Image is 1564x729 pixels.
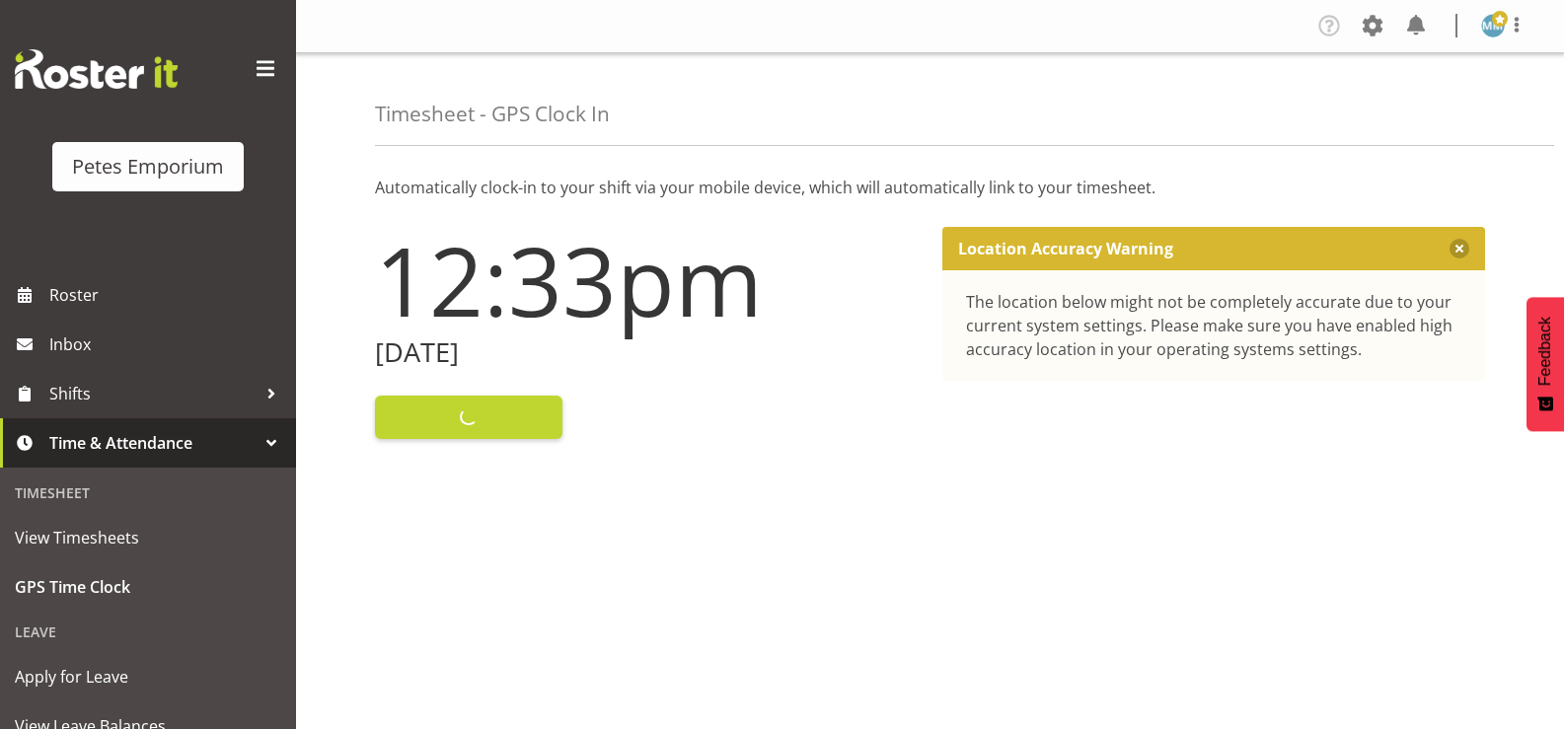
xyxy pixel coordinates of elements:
[15,523,281,552] span: View Timesheets
[966,290,1462,361] div: The location below might not be completely accurate due to your current system settings. Please m...
[5,562,291,612] a: GPS Time Clock
[5,612,291,652] div: Leave
[375,337,919,368] h2: [DATE]
[49,329,286,359] span: Inbox
[375,227,919,333] h1: 12:33pm
[375,103,610,125] h4: Timesheet - GPS Clock In
[5,652,291,701] a: Apply for Leave
[49,280,286,310] span: Roster
[15,572,281,602] span: GPS Time Clock
[5,473,291,513] div: Timesheet
[49,428,257,458] span: Time & Attendance
[72,152,224,182] div: Petes Emporium
[958,239,1173,258] p: Location Accuracy Warning
[15,662,281,692] span: Apply for Leave
[375,176,1485,199] p: Automatically clock-in to your shift via your mobile device, which will automatically link to you...
[1536,317,1554,386] span: Feedback
[1450,239,1469,258] button: Close message
[49,379,257,408] span: Shifts
[1481,14,1505,37] img: mandy-mosley3858.jpg
[5,513,291,562] a: View Timesheets
[15,49,178,89] img: Rosterit website logo
[1527,297,1564,431] button: Feedback - Show survey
